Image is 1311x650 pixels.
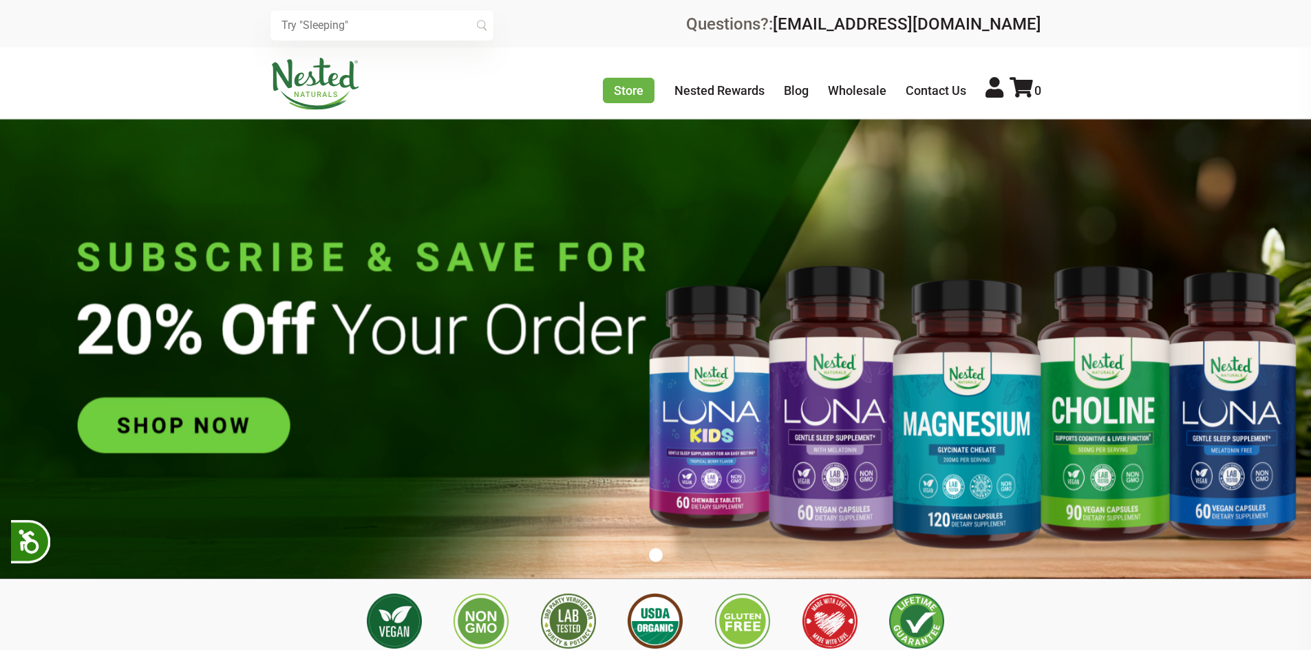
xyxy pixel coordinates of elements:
[603,78,654,103] a: Store
[802,594,857,649] img: Made with Love
[367,594,422,649] img: Vegan
[784,83,809,98] a: Blog
[454,594,509,649] img: Non GMO
[828,83,886,98] a: Wholesale
[773,14,1041,34] a: [EMAIL_ADDRESS][DOMAIN_NAME]
[541,594,596,649] img: 3rd Party Lab Tested
[270,58,360,110] img: Nested Naturals
[889,594,944,649] img: Lifetime Guarantee
[1034,83,1041,98] span: 0
[674,83,765,98] a: Nested Rewards
[715,594,770,649] img: Gluten Free
[628,594,683,649] img: USDA Organic
[649,548,663,562] button: 1 of 1
[1010,83,1041,98] a: 0
[906,83,966,98] a: Contact Us
[270,10,493,41] input: Try "Sleeping"
[686,16,1041,32] div: Questions?:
